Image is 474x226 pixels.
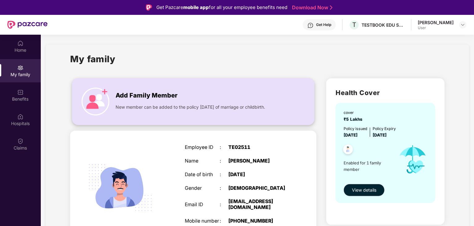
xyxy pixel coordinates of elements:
div: Policy issued [344,126,367,132]
div: [PERSON_NAME] [418,20,454,25]
div: Get Help [316,22,331,27]
div: Get Pazcare for all your employee benefits need [156,4,287,11]
div: : [220,145,228,150]
img: svg+xml;base64,PHN2ZyB4bWxucz0iaHR0cDovL3d3dy53My5vcmcvMjAwMC9zdmciIHdpZHRoPSI0OC45NDMiIGhlaWdodD... [341,143,356,158]
img: svg+xml;base64,PHN2ZyB3aWR0aD0iMjAiIGhlaWdodD0iMjAiIHZpZXdCb3g9IjAgMCAyMCAyMCIgZmlsbD0ibm9uZSIgeG... [17,65,23,71]
span: [DATE] [373,133,387,137]
div: : [220,218,228,224]
div: : [220,202,228,208]
span: [DATE] [344,133,358,137]
div: [DEMOGRAPHIC_DATA] [228,185,290,191]
div: [PERSON_NAME] [228,158,290,164]
span: ₹5 Lakhs [344,117,365,122]
h1: My family [70,52,116,66]
img: svg+xml;base64,PHN2ZyBpZD0iSGVscC0zMngzMiIgeG1sbnM9Imh0dHA6Ly93d3cudzMub3JnLzIwMDAvc3ZnIiB3aWR0aD... [307,22,314,28]
div: : [220,185,228,191]
div: : [220,172,228,178]
button: View details [344,184,385,196]
span: View details [352,187,376,193]
div: Gender [185,185,220,191]
h2: Health Cover [336,88,435,98]
div: Date of birth [185,172,220,178]
span: Enabled for 1 family member [344,160,393,172]
img: New Pazcare Logo [7,21,48,29]
strong: mobile app [183,4,209,10]
span: Add Family Member [116,91,177,100]
div: cover [344,110,365,115]
div: Policy Expiry [373,126,396,132]
a: Download Now [292,4,331,11]
div: [EMAIL_ADDRESS][DOMAIN_NAME] [228,199,290,211]
img: icon [393,138,432,180]
div: Name [185,158,220,164]
img: svg+xml;base64,PHN2ZyBpZD0iRHJvcGRvd24tMzJ4MzIiIHhtbG5zPSJodHRwOi8vd3d3LnczLm9yZy8yMDAwL3N2ZyIgd2... [460,22,465,27]
span: New member can be added to the policy [DATE] of marriage or childbirth. [116,104,265,111]
div: : [220,158,228,164]
div: Email ID [185,202,220,208]
div: [PHONE_NUMBER] [228,218,290,224]
img: svg+xml;base64,PHN2ZyBpZD0iSG9tZSIgeG1sbnM9Imh0dHA6Ly93d3cudzMub3JnLzIwMDAvc3ZnIiB3aWR0aD0iMjAiIG... [17,40,23,46]
img: svg+xml;base64,PHN2ZyBpZD0iQmVuZWZpdHMiIHhtbG5zPSJodHRwOi8vd3d3LnczLm9yZy8yMDAwL3N2ZyIgd2lkdGg9Ij... [17,89,23,95]
span: T [352,21,356,28]
div: Employee ID [185,145,220,150]
img: svg+xml;base64,PHN2ZyBpZD0iQ2xhaW0iIHhtbG5zPSJodHRwOi8vd3d3LnczLm9yZy8yMDAwL3N2ZyIgd2lkdGg9IjIwIi... [17,138,23,144]
div: TESTBOOK EDU SOLUTIONS PRIVATE LIMITED [362,22,405,28]
img: svg+xml;base64,PHN2ZyBpZD0iSG9zcGl0YWxzIiB4bWxucz0iaHR0cDovL3d3dy53My5vcmcvMjAwMC9zdmciIHdpZHRoPS... [17,114,23,120]
div: [DATE] [228,172,290,178]
div: Mobile number [185,218,220,224]
div: TE02511 [228,145,290,150]
img: icon [82,88,109,115]
img: Stroke [330,4,332,11]
div: User [418,25,454,30]
img: Logo [146,4,152,11]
